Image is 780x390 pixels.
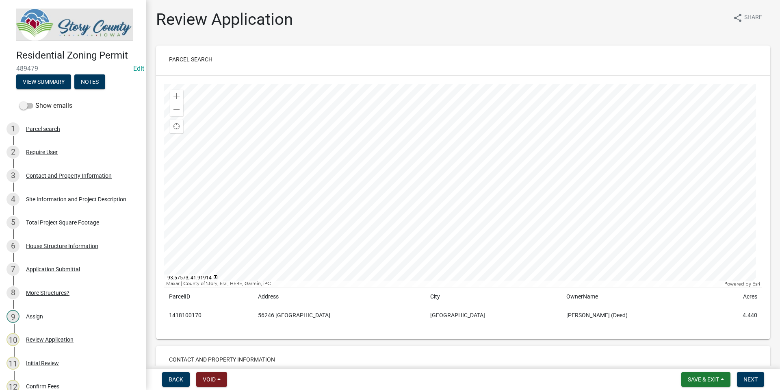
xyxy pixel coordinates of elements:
div: 6 [6,240,19,253]
i: share [733,13,743,23]
div: Zoom in [170,90,183,103]
button: Notes [74,74,105,89]
span: Next [743,376,758,383]
span: 489479 [16,65,130,72]
div: 4 [6,193,19,206]
div: Confirm Fees [26,383,59,389]
wm-modal-confirm: Summary [16,79,71,85]
div: Require User [26,149,58,155]
td: [GEOGRAPHIC_DATA] [425,306,561,325]
div: Review Application [26,337,74,342]
a: Edit [133,65,144,72]
td: 56246 [GEOGRAPHIC_DATA] [253,306,426,325]
div: 5 [6,216,19,229]
div: 11 [6,357,19,370]
td: OwnerName [561,288,711,306]
div: More Structures? [26,290,69,296]
a: Esri [752,281,760,287]
button: Parcel search [162,52,219,67]
div: Assign [26,314,43,319]
div: 8 [6,286,19,299]
div: Maxar | County of Story, Esri, HERE, Garmin, iPC [164,281,722,287]
span: Void [203,376,216,383]
td: City [425,288,561,306]
div: 2 [6,146,19,159]
td: 4.440 [711,306,762,325]
div: Site Information and Project Description [26,196,126,202]
button: View Summary [16,74,71,89]
div: 1 [6,122,19,135]
button: Contact and Property Information [162,352,282,367]
button: Save & Exit [681,372,730,387]
td: Address [253,288,426,306]
div: Contact and Property Information [26,173,112,179]
td: 1418100170 [164,306,253,325]
button: Void [196,372,227,387]
span: Back [169,376,183,383]
button: Back [162,372,190,387]
div: 7 [6,263,19,276]
div: Parcel search [26,126,60,132]
wm-modal-confirm: Edit Application Number [133,65,144,72]
div: 10 [6,333,19,346]
div: Application Submittal [26,266,80,272]
img: Story County, Iowa [16,9,133,41]
label: Show emails [19,101,72,111]
td: Acres [711,288,762,306]
wm-modal-confirm: Notes [74,79,105,85]
div: Find my location [170,120,183,133]
span: Save & Exit [688,376,719,383]
div: Initial Review [26,360,59,366]
div: Zoom out [170,103,183,116]
td: [PERSON_NAME] (Deed) [561,306,711,325]
span: Share [744,13,762,23]
div: House Structure Information [26,243,98,249]
div: Total Project Square Footage [26,220,99,225]
button: shareShare [726,10,769,26]
div: 3 [6,169,19,182]
h1: Review Application [156,10,293,29]
button: Next [737,372,764,387]
h4: Residential Zoning Permit [16,50,140,61]
td: ParcelID [164,288,253,306]
div: 9 [6,310,19,323]
div: Powered by [722,281,762,287]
